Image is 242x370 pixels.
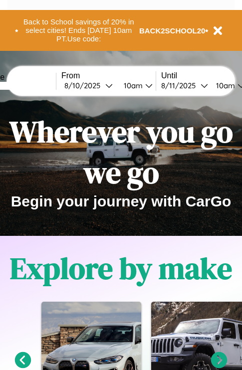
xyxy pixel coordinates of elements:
label: From [61,71,156,80]
div: 8 / 11 / 2025 [161,81,201,90]
button: 10am [116,80,156,91]
div: 10am [119,81,145,90]
b: BACK2SCHOOL20 [139,26,206,35]
div: 10am [211,81,238,90]
button: 8/10/2025 [61,80,116,91]
div: 8 / 10 / 2025 [64,81,105,90]
h1: Explore by make [10,248,232,289]
button: Back to School savings of 20% in select cities! Ends [DATE] 10am PT.Use code: [18,15,139,46]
